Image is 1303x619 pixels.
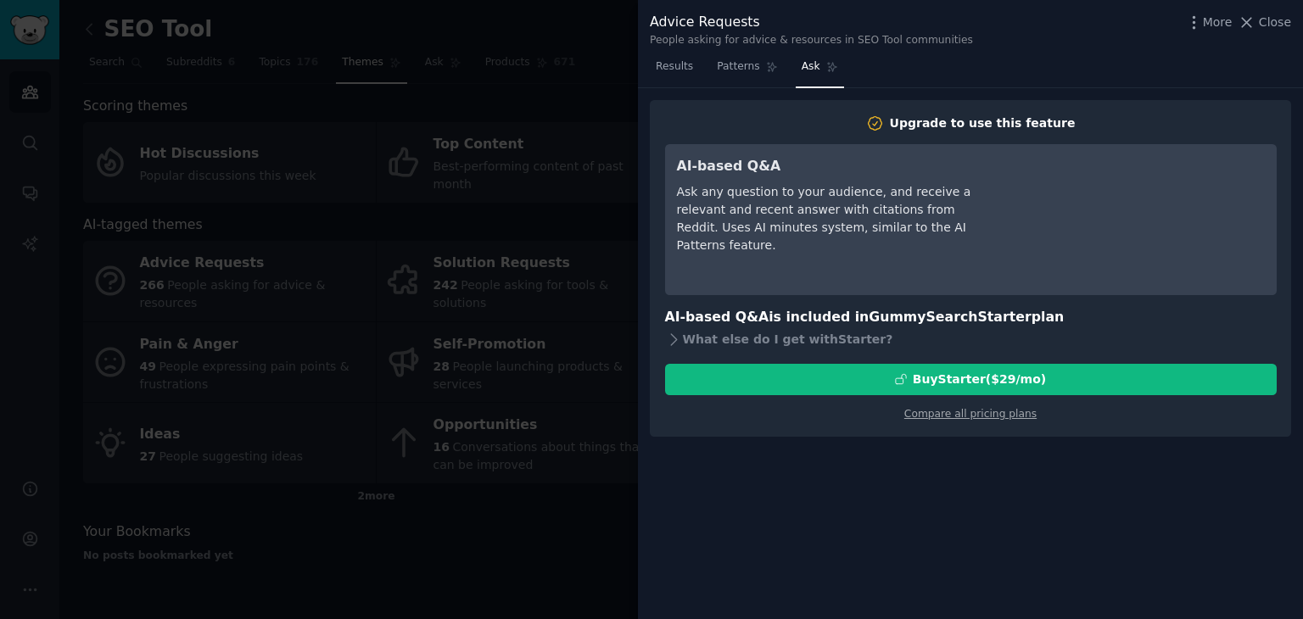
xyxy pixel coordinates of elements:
[665,307,1277,328] h3: AI-based Q&A is included in plan
[677,183,987,254] div: Ask any question to your audience, and receive a relevant and recent answer with citations from R...
[1185,14,1233,31] button: More
[802,59,820,75] span: Ask
[711,53,783,88] a: Patterns
[656,59,693,75] span: Results
[665,364,1277,395] button: BuyStarter($29/mo)
[890,114,1076,132] div: Upgrade to use this feature
[1259,14,1291,31] span: Close
[665,328,1277,352] div: What else do I get with Starter ?
[904,408,1037,420] a: Compare all pricing plans
[650,33,973,48] div: People asking for advice & resources in SEO Tool communities
[913,371,1046,388] div: Buy Starter ($ 29 /mo )
[1238,14,1291,31] button: Close
[650,53,699,88] a: Results
[869,309,1031,325] span: GummySearch Starter
[650,12,973,33] div: Advice Requests
[677,156,987,177] h3: AI-based Q&A
[717,59,759,75] span: Patterns
[1203,14,1233,31] span: More
[796,53,844,88] a: Ask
